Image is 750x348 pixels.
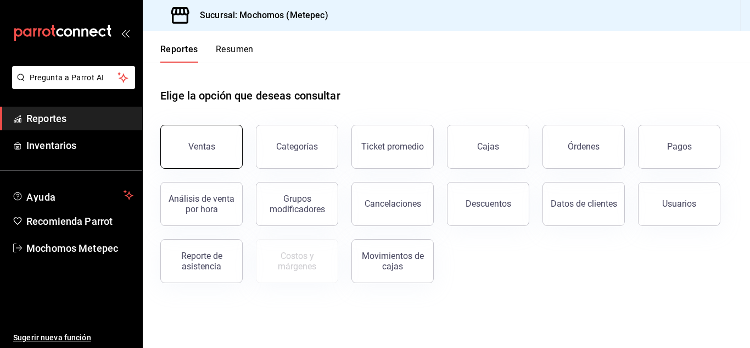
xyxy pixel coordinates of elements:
button: Cancelaciones [351,182,434,226]
div: Análisis de venta por hora [167,194,236,214]
button: Reportes [160,44,198,63]
div: Movimientos de cajas [359,251,427,272]
div: Categorías [276,141,318,152]
div: navigation tabs [160,44,254,63]
button: Categorías [256,125,338,169]
span: Sugerir nueva función [13,332,133,344]
button: Cajas [447,125,529,169]
div: Órdenes [568,141,600,152]
h3: Sucursal: Mochomos (Metepec) [191,9,328,22]
button: Resumen [216,44,254,63]
button: Reporte de asistencia [160,239,243,283]
div: Grupos modificadores [263,194,331,214]
button: Contrata inventarios para ver este reporte [256,239,338,283]
div: Cajas [477,141,499,152]
a: Pregunta a Parrot AI [8,80,135,91]
div: Cancelaciones [365,198,421,209]
button: Grupos modificadores [256,182,338,226]
button: Pagos [638,125,720,169]
button: Movimientos de cajas [351,239,434,283]
button: Órdenes [542,125,625,169]
span: Reportes [26,111,133,126]
div: Ticket promedio [361,141,424,152]
div: Ventas [188,141,215,152]
span: Mochomos Metepec [26,241,133,256]
span: Pregunta a Parrot AI [30,72,118,84]
div: Descuentos [466,198,511,209]
span: Recomienda Parrot [26,214,133,229]
button: Usuarios [638,182,720,226]
button: Ticket promedio [351,125,434,169]
button: Ventas [160,125,243,169]
button: open_drawer_menu [121,29,130,37]
div: Usuarios [662,198,696,209]
span: Inventarios [26,138,133,153]
div: Costos y márgenes [263,251,331,272]
span: Ayuda [26,189,119,202]
button: Descuentos [447,182,529,226]
h1: Elige la opción que deseas consultar [160,87,340,104]
div: Reporte de asistencia [167,251,236,272]
div: Datos de clientes [551,198,617,209]
button: Pregunta a Parrot AI [12,66,135,89]
button: Datos de clientes [542,182,625,226]
div: Pagos [667,141,692,152]
button: Análisis de venta por hora [160,182,243,226]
